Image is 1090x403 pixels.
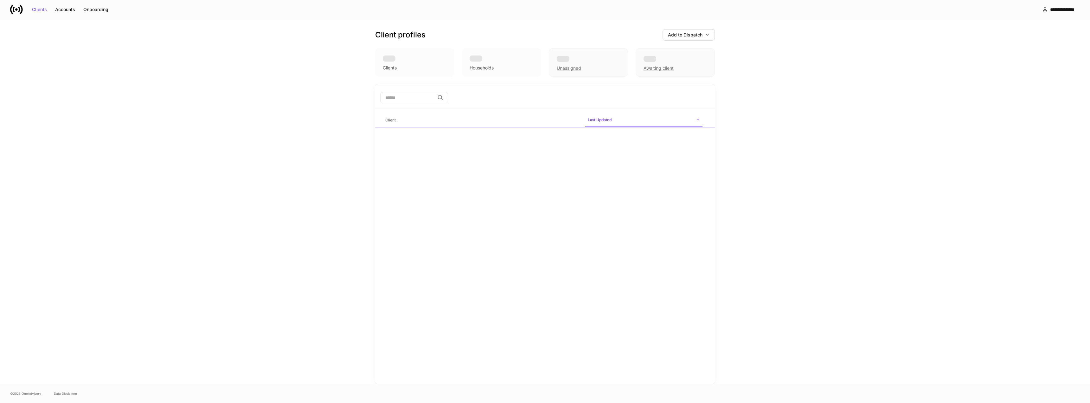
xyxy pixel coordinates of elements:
div: Awaiting client [636,48,715,77]
div: Add to Dispatch [668,33,709,37]
button: Add to Dispatch [663,29,715,41]
h3: Client profiles [375,30,426,40]
button: Clients [28,4,51,15]
div: Clients [32,7,47,12]
div: Accounts [55,7,75,12]
span: Client [383,114,580,127]
div: Unassigned [549,48,628,77]
a: Data Disclaimer [54,391,77,396]
div: Clients [383,65,397,71]
h6: Last Updated [588,117,612,123]
span: © 2025 OneAdvisory [10,391,41,396]
button: Accounts [51,4,79,15]
div: Unassigned [557,65,581,71]
h6: Client [385,117,396,123]
div: Onboarding [83,7,108,12]
div: Awaiting client [644,65,674,71]
button: Onboarding [79,4,112,15]
span: Last Updated [585,114,702,127]
div: Households [470,65,494,71]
